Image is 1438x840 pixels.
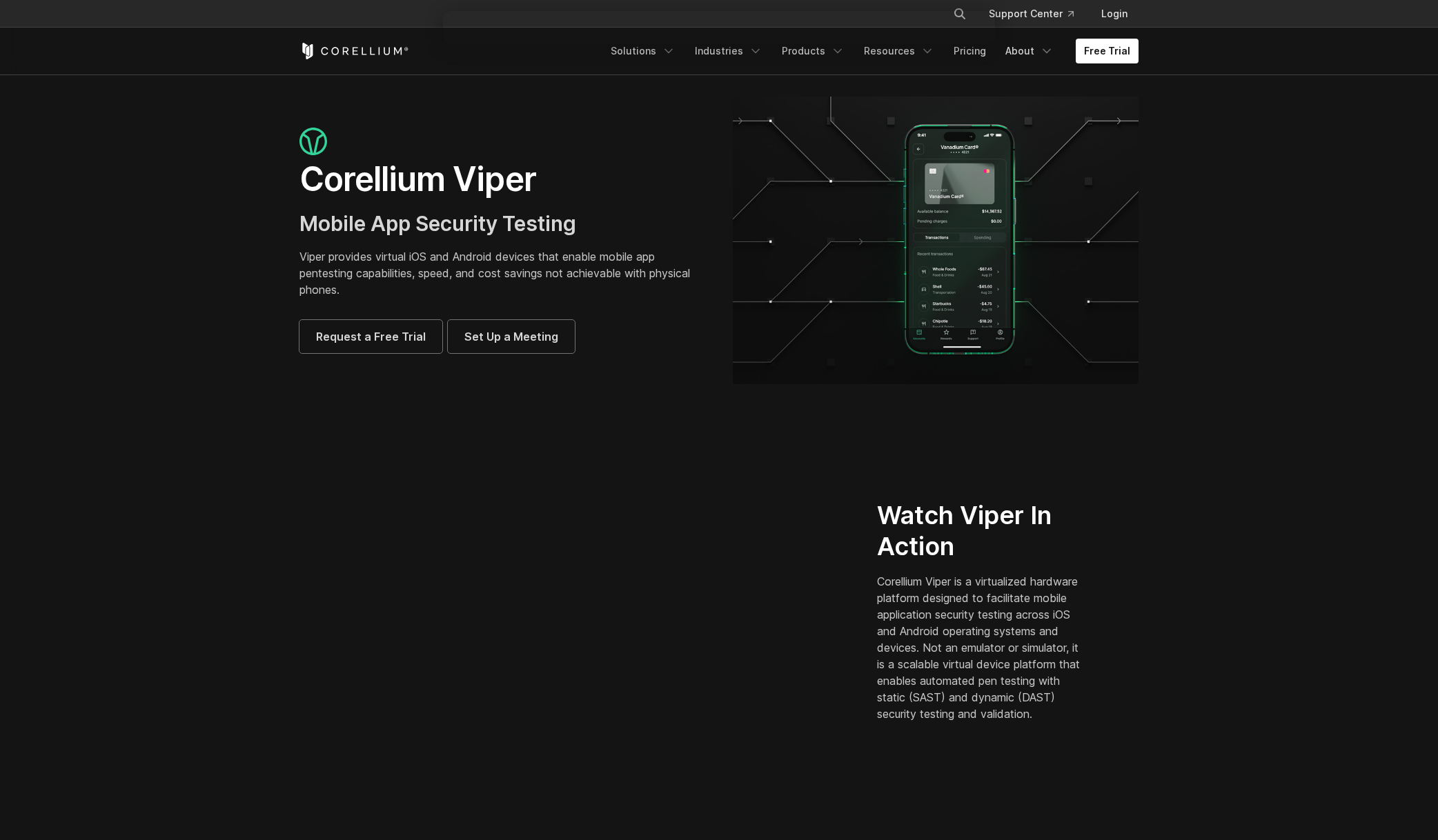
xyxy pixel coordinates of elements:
a: Login [1090,1,1139,26]
div: Navigation Menu [602,39,1139,63]
a: Products [774,39,853,63]
a: Free Trial [1076,39,1139,63]
a: Solutions [602,39,684,63]
span: Mobile App Security Testing [299,211,576,236]
span: Request a Free Trial [316,328,426,345]
a: Pricing [945,39,994,63]
p: Viper provides virtual iOS and Android devices that enable mobile app pentesting capabilities, sp... [299,248,705,298]
img: viper_icon_large [299,128,327,156]
span: Set Up a Meeting [464,328,558,345]
a: About [997,39,1062,63]
iframe: Intercom live chat banner [443,11,995,44]
a: Request a Free Trial [299,320,442,353]
img: viper_hero [733,97,1139,384]
h2: Watch Viper In Action [877,500,1086,562]
button: Search [947,1,972,26]
p: Corellium Viper is a virtualized hardware platform designed to facilitate mobile application secu... [877,573,1086,722]
a: Industries [687,39,771,63]
a: Corellium Home [299,43,409,59]
a: Support Center [978,1,1085,26]
h1: Corellium Viper [299,159,705,200]
a: Set Up a Meeting [448,320,575,353]
a: Resources [856,39,943,63]
div: Navigation Menu [936,1,1139,26]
